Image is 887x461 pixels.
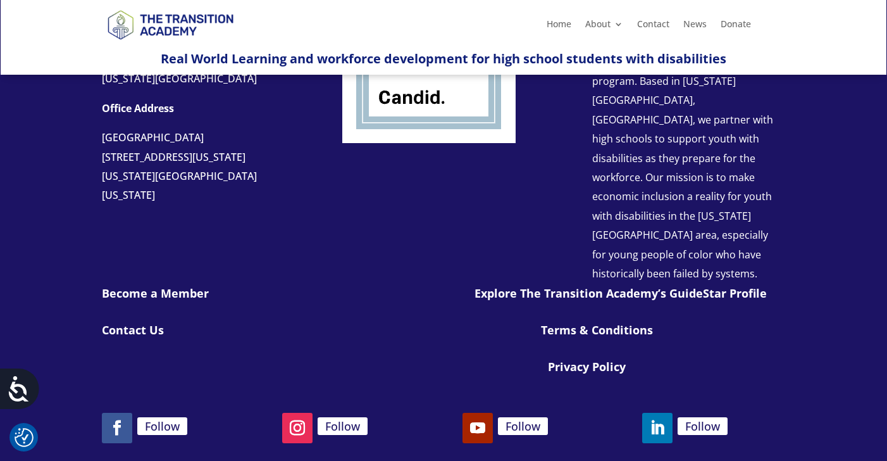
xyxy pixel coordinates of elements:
[102,69,304,88] div: [US_STATE][GEOGRAPHIC_DATA]
[462,413,493,443] a: Follow on Youtube
[683,20,707,34] a: News
[637,20,669,34] a: Contact
[318,417,368,436] a: Follow
[102,150,245,164] span: [STREET_ADDRESS][US_STATE]
[547,20,571,34] a: Home
[678,417,728,436] a: Follow
[585,20,623,34] a: About
[548,359,626,374] a: Privacy Policy
[282,413,313,443] a: Follow on Instagram
[102,322,164,338] a: Contact Us
[15,428,34,447] img: Revisit consent button
[102,286,209,301] a: Become a Member
[475,286,767,301] a: Explore The Transition Academy’s GuideStar Profile
[498,417,548,436] a: Follow
[137,417,187,436] a: Follow
[642,413,673,443] a: Follow on LinkedIn
[15,428,34,447] button: Cookie Settings
[721,20,751,34] a: Donate
[102,37,239,49] a: Logo-Noticias
[102,2,239,47] img: TTA Brand_TTA Primary Logo_Horizontal_Light BG
[102,128,304,215] p: [GEOGRAPHIC_DATA] [US_STATE][GEOGRAPHIC_DATA][US_STATE]
[541,322,653,338] a: Terms & Conditions
[161,50,726,67] span: Real World Learning and workforce development for high school students with disabilities
[342,134,516,146] a: Logo-Noticias
[102,413,132,443] a: Follow on Facebook
[102,101,174,115] strong: Office Address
